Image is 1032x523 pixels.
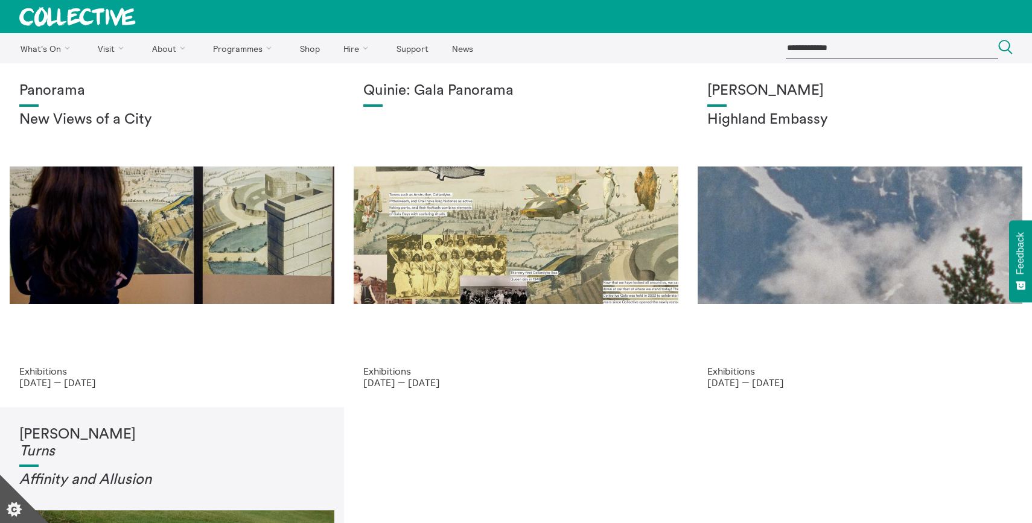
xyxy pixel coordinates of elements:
[19,426,325,460] h1: [PERSON_NAME]
[1015,232,1026,274] span: Feedback
[707,83,1013,100] h1: [PERSON_NAME]
[141,33,200,63] a: About
[1009,220,1032,302] button: Feedback - Show survey
[19,112,325,128] h2: New Views of a City
[289,33,330,63] a: Shop
[363,377,669,388] p: [DATE] — [DATE]
[344,63,688,407] a: Josie Vallely Quinie: Gala Panorama Exhibitions [DATE] — [DATE]
[363,366,669,376] p: Exhibitions
[707,377,1013,388] p: [DATE] — [DATE]
[333,33,384,63] a: Hire
[19,377,325,388] p: [DATE] — [DATE]
[135,472,151,487] em: on
[707,112,1013,128] h2: Highland Embassy
[363,83,669,100] h1: Quinie: Gala Panorama
[19,444,55,458] em: Turns
[19,366,325,376] p: Exhibitions
[707,366,1013,376] p: Exhibitions
[441,33,483,63] a: News
[688,63,1032,407] a: Solar wheels 17 [PERSON_NAME] Highland Embassy Exhibitions [DATE] — [DATE]
[88,33,139,63] a: Visit
[19,472,135,487] em: Affinity and Allusi
[386,33,439,63] a: Support
[10,33,85,63] a: What's On
[19,83,325,100] h1: Panorama
[203,33,287,63] a: Programmes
